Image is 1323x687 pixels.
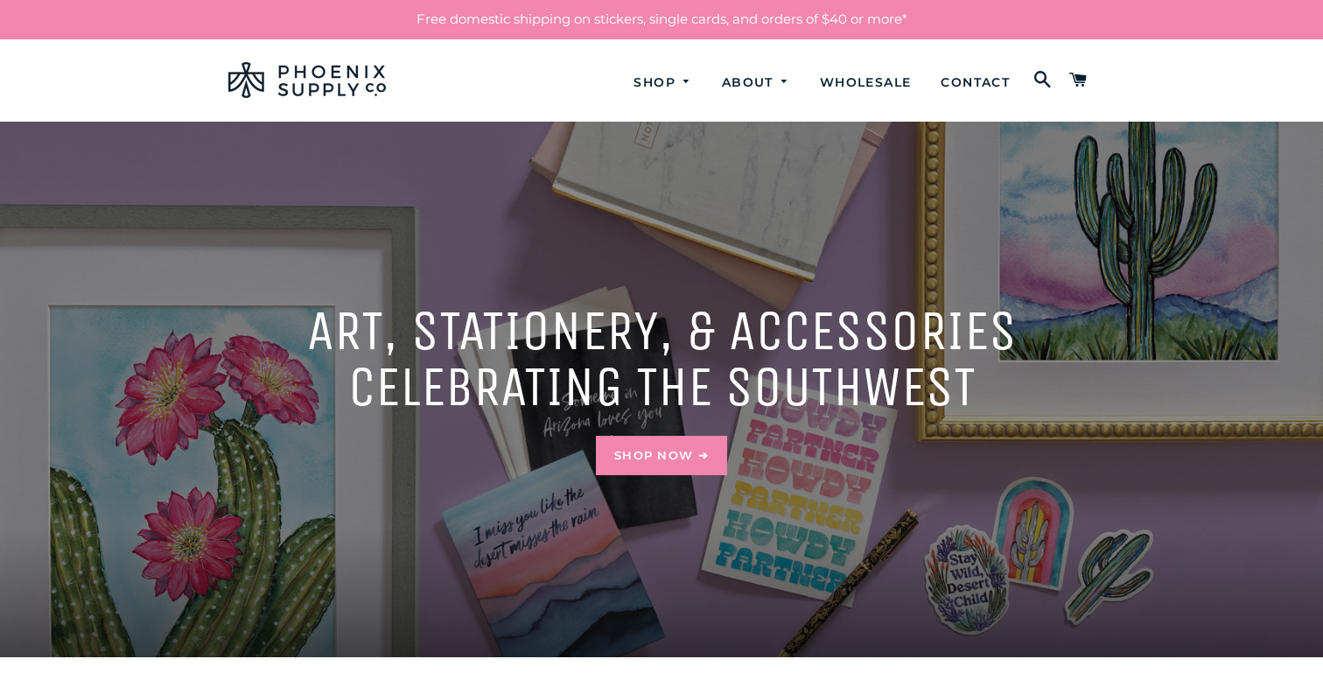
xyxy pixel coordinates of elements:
h2: Art, Stationery, & accessories celebrating the southwest [228,303,1095,415]
a: Shop Now ➔ [596,436,727,474]
a: Contact [927,60,1023,106]
a: Shop [620,60,705,106]
a: About [709,60,803,106]
img: Phoenix Supply Co. [228,62,386,98]
a: Wholesale [807,60,925,106]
